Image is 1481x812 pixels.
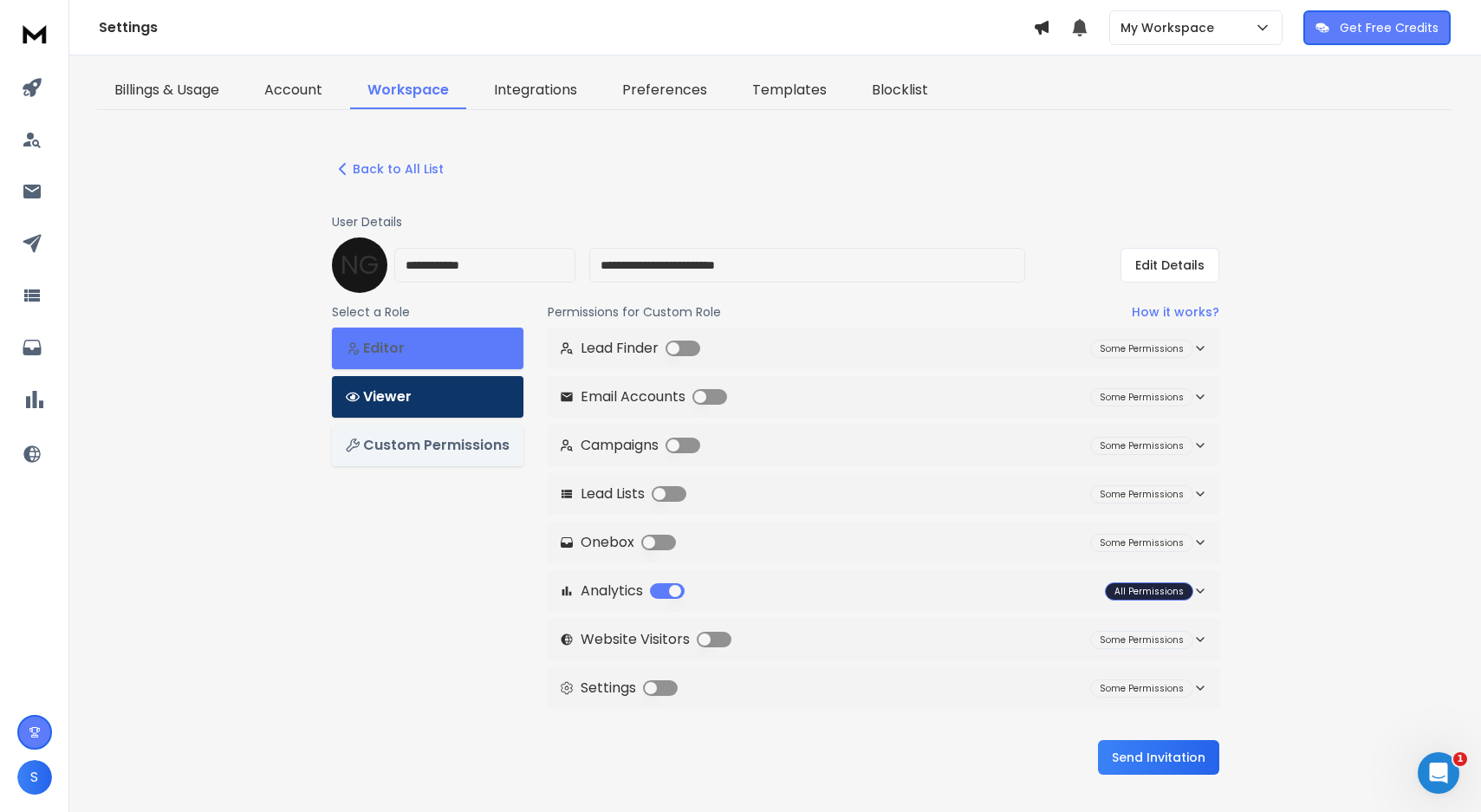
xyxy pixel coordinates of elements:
[1090,388,1193,406] div: Some Permissions
[1120,19,1221,36] p: My Workspace
[346,435,510,456] p: Custom Permissions
[548,473,1219,515] button: Lead Lists Some Permissions
[1105,582,1193,601] div: All Permissions
[332,237,387,293] div: N G
[854,73,945,109] a: Blocklist
[548,303,721,321] span: Permissions for Custom Role
[17,760,52,795] button: S
[548,570,1219,612] button: Analytics All Permissions
[332,303,523,321] p: Select a Role
[1090,534,1193,552] div: Some Permissions
[560,435,700,456] p: Campaigns
[332,159,444,179] button: Back to All List
[1090,437,1193,455] div: Some Permissions
[1418,752,1459,794] iframe: Intercom live chat
[548,328,1219,369] button: Lead Finder Some Permissions
[350,73,466,109] a: Workspace
[548,425,1219,466] button: Campaigns Some Permissions
[548,522,1219,563] button: Onebox Some Permissions
[548,619,1219,660] button: Website Visitors Some Permissions
[1090,631,1193,649] div: Some Permissions
[1090,340,1193,358] div: Some Permissions
[247,73,340,109] a: Account
[560,484,686,504] p: Lead Lists
[1132,303,1219,321] a: How it works?
[548,376,1219,418] button: Email Accounts Some Permissions
[1098,740,1219,775] button: Send Invitation
[17,17,52,49] img: logo
[99,17,1033,38] h1: Settings
[548,667,1219,709] button: Settings Some Permissions
[1090,679,1193,698] div: Some Permissions
[560,678,678,698] p: Settings
[560,387,727,407] p: Email Accounts
[560,581,685,601] p: Analytics
[560,629,731,650] p: Website Visitors
[560,532,676,553] p: Onebox
[1453,752,1467,766] span: 1
[346,387,510,407] p: Viewer
[1090,485,1193,503] div: Some Permissions
[735,73,844,109] a: Templates
[346,338,510,359] p: Editor
[605,73,724,109] a: Preferences
[477,73,594,109] a: Integrations
[1340,19,1439,36] p: Get Free Credits
[560,338,700,359] p: Lead Finder
[97,73,237,109] a: Billings & Usage
[1120,248,1219,283] button: Edit Details
[1303,10,1451,45] button: Get Free Credits
[332,213,1219,231] p: User Details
